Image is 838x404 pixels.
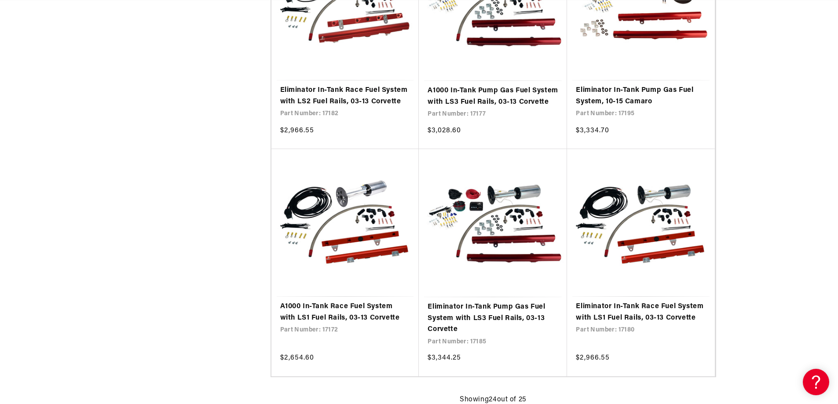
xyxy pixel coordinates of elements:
a: Eliminator In-Tank Race Fuel System with LS2 Fuel Rails, 03-13 Corvette [280,85,410,107]
a: Eliminator In-Tank Pump Gas Fuel System, 10-15 Camaro [576,85,706,107]
a: Eliminator In-Tank Pump Gas Fuel System with LS3 Fuel Rails, 03-13 Corvette [428,302,558,335]
a: Eliminator In-Tank Race Fuel System with LS1 Fuel Rails, 03-13 Corvette [576,301,706,324]
span: 24 [489,396,497,403]
a: A1000 In-Tank Race Fuel System with LS1 Fuel Rails, 03-13 Corvette [280,301,410,324]
a: A1000 In-Tank Pump Gas Fuel System with LS3 Fuel Rails, 03-13 Corvette [428,85,558,108]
